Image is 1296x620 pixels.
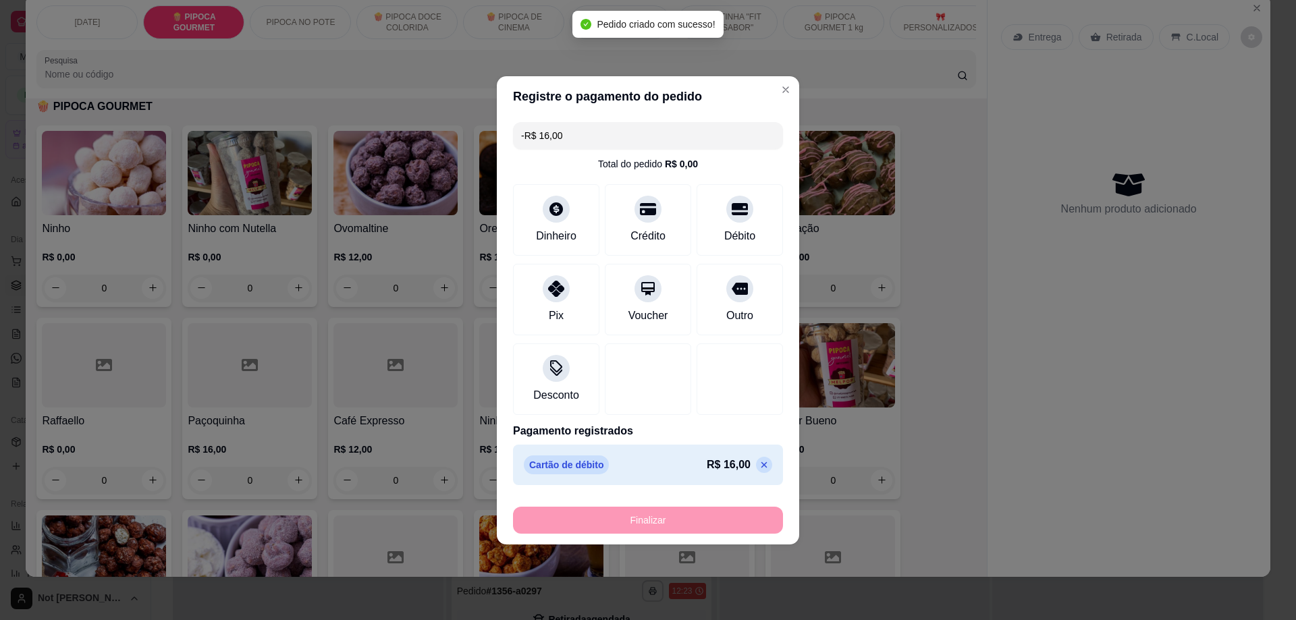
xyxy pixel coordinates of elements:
p: Cartão de débito [524,455,609,474]
header: Registre o pagamento do pedido [497,76,799,117]
button: Close [775,79,796,101]
div: Total do pedido [598,157,698,171]
div: Pix [549,308,564,324]
div: R$ 0,00 [665,157,698,171]
input: Ex.: hambúrguer de cordeiro [521,122,775,149]
p: R$ 16,00 [707,457,751,473]
div: Voucher [628,308,668,324]
span: check-circle [580,19,591,30]
div: Débito [724,228,755,244]
div: Crédito [630,228,666,244]
div: Dinheiro [536,228,576,244]
p: Pagamento registrados [513,423,783,439]
div: Desconto [533,387,579,403]
span: Pedido criado com sucesso! [597,19,715,30]
div: Outro [726,308,753,324]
